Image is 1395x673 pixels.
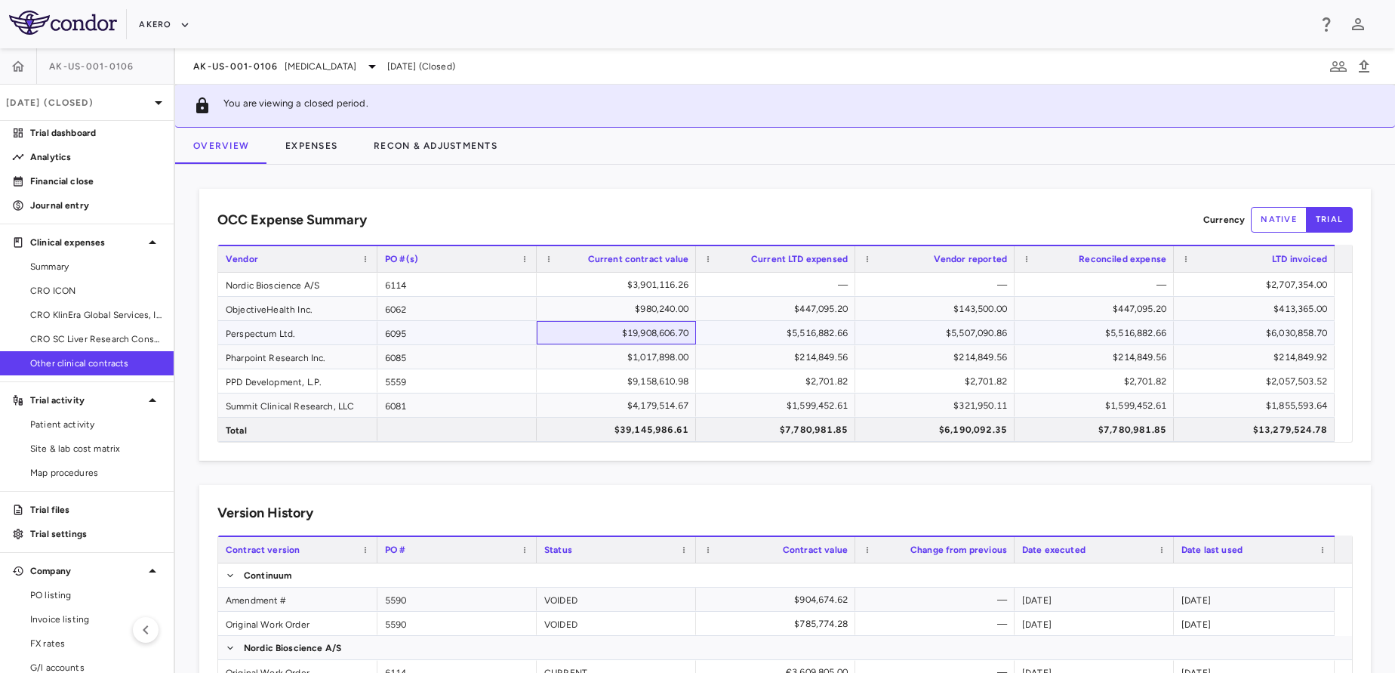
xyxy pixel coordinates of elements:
[6,96,149,110] p: [DATE] (Closed)
[244,569,291,582] p: Continuum
[869,321,1007,345] div: $5,507,090.86
[550,369,688,394] div: $9,158,610.98
[1028,418,1166,442] div: $7,780,981.85
[218,297,377,320] div: ObjectiveHealth Inc.
[1174,612,1335,635] div: [DATE]
[1022,545,1086,555] span: Date executed
[869,345,1007,369] div: $214,849.56
[710,418,848,442] div: $7,780,981.85
[49,60,134,73] span: AK-US-001-0106
[710,321,848,345] div: $5,516,882.66
[1187,321,1327,345] div: $6,030,858.70
[710,345,848,369] div: $214,849.56
[139,13,189,37] button: Akero
[1187,394,1327,418] div: $1,855,593.64
[285,60,357,73] span: [MEDICAL_DATA]
[193,60,279,73] span: AK-US-001-0106
[1079,254,1166,264] span: Reconciled expense
[1015,588,1174,611] div: [DATE]
[385,254,418,264] span: PO #(s)
[30,199,162,212] p: Journal entry
[537,612,696,635] div: VOIDED
[550,418,688,442] div: $39,145,986.61
[783,545,848,555] span: Contract value
[869,418,1007,442] div: $6,190,092.35
[30,394,143,407] p: Trial activity
[218,345,377,369] div: Pharpoint Research Inc.
[1028,369,1166,394] div: $2,701.82
[869,297,1007,321] div: $143,500.00
[377,297,537,320] div: 6062
[550,394,688,418] div: $4,179,514.67
[217,210,367,230] h6: OCC Expense Summary
[1187,418,1327,442] div: $13,279,524.78
[550,345,688,369] div: $1,017,898.00
[1306,207,1353,233] button: trial
[30,150,162,164] p: Analytics
[869,612,1007,636] div: —
[218,612,377,635] div: Original Work Order
[218,588,377,611] div: Amendment #
[218,394,377,417] div: Summit Clinical Research, LLC
[30,613,162,626] span: Invoice listing
[751,254,848,264] span: Current LTD expensed
[1251,207,1307,233] button: native
[1187,297,1327,321] div: $413,365.00
[544,545,572,555] span: Status
[710,369,848,394] div: $2,701.82
[869,394,1007,418] div: $321,950.11
[218,369,377,393] div: PPD Development, L.P.
[550,297,688,321] div: $980,240.00
[377,612,537,635] div: 5590
[30,236,143,249] p: Clinical expenses
[218,418,377,441] div: Total
[356,128,516,164] button: Recon & Adjustments
[710,588,848,612] div: $904,674.62
[1174,588,1335,611] div: [DATE]
[869,273,1007,297] div: —
[30,588,162,602] span: PO listing
[30,174,162,188] p: Financial close
[377,321,537,344] div: 6095
[537,588,696,611] div: VOIDED
[710,297,848,321] div: $447,095.20
[30,564,143,578] p: Company
[218,273,377,296] div: Nordic Bioscience A/S
[869,588,1007,612] div: —
[377,588,537,611] div: 5590
[377,345,537,369] div: 6085
[30,637,162,650] span: FX rates
[710,394,848,418] div: $1,599,452.61
[175,128,267,164] button: Overview
[217,503,313,523] h6: Version History
[387,60,455,73] span: [DATE] (Closed)
[30,503,162,517] p: Trial files
[377,394,537,417] div: 6081
[30,126,162,140] p: Trial dashboard
[934,254,1007,264] span: Vendor reported
[1028,345,1166,369] div: $214,849.56
[1028,394,1166,418] div: $1,599,452.61
[377,369,537,393] div: 5559
[1028,273,1166,297] div: —
[869,369,1007,394] div: $2,701.82
[1203,213,1245,227] p: Currency
[1187,369,1327,394] div: $2,057,503.52
[710,612,848,636] div: $785,774.28
[30,357,162,370] span: Other clinical contracts
[588,254,688,264] span: Current contract value
[550,273,688,297] div: $3,901,116.26
[30,260,162,273] span: Summary
[244,641,341,655] p: Nordic Bioscience A/S
[30,284,162,298] span: CRO ICON
[1028,297,1166,321] div: $447,095.20
[1187,273,1327,297] div: $2,707,354.00
[1028,321,1166,345] div: $5,516,882.66
[1015,612,1174,635] div: [DATE]
[30,442,162,455] span: Site & lab cost matrix
[1187,345,1327,369] div: $214,849.92
[910,545,1007,555] span: Change from previous
[385,545,406,555] span: PO #
[226,254,258,264] span: Vendor
[30,308,162,322] span: CRO KlinEra Global Services, Inc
